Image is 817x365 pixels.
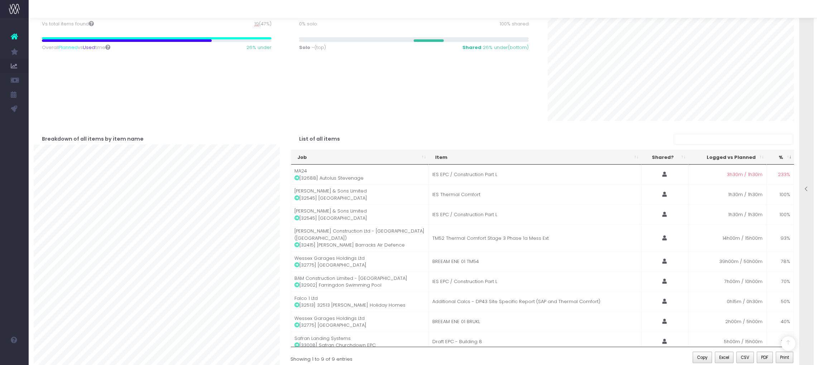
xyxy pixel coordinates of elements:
span: 0h15m / 0h30m [727,298,763,305]
span: [32775] [GEOGRAPHIC_DATA] [295,322,367,329]
span: 5h00m / 15h00m [724,338,763,345]
span: (top) [299,44,326,51]
h4: Breakdown of all items by item name [42,136,144,142]
span: [33008] Safran Churchdown EPC [295,342,376,349]
span: [PERSON_NAME] & Sons Limited [295,208,367,215]
td: IES EPC / Construction Part L [429,204,641,224]
span: Print [780,354,789,361]
span: (bottom) [462,44,529,51]
span: [PERSON_NAME] & Sons Limited [295,188,367,195]
th: Item: activate to sort column ascending [429,150,641,165]
span: Safran Landing Systems [295,335,351,342]
div: Showing 1 to 9 of 9 entries [291,352,353,363]
span: Planned [59,44,78,51]
th: Logged vs Planned: activate to sort column ascending [688,150,766,165]
img: images/default_profile_image.png [9,351,20,361]
td: TM52 Thermal Comfort Stage 3 Phase 1a Mess Ext [429,224,641,252]
span: [32688] Autolus Stevenage [295,175,364,182]
button: Print [776,352,794,363]
span: [32775] [GEOGRAPHIC_DATA] [295,262,367,269]
th: Job: activate to sort column ascending [291,150,429,165]
button: CSV [736,352,754,363]
span: (47%) [254,20,271,28]
span: [32902] Farringdon Swimming Pool [295,282,382,289]
span: 50% [781,298,790,305]
span: 70% [781,278,790,285]
span: [PERSON_NAME] Construction Ltd - [GEOGRAPHIC_DATA] ([GEOGRAPHIC_DATA]) [295,228,425,242]
span: [32545] [GEOGRAPHIC_DATA] [295,215,367,222]
span: 14h00m / 15h00m [723,235,763,242]
span: Vs total items found [42,20,94,28]
span: Copy [697,354,707,361]
td: Additional Calcs - DP43 Site Specific Report (SAP and Thermal Comfort) [429,292,641,312]
td: IES Thermal Comfort [429,184,641,204]
span: 78% [781,258,790,265]
button: Excel [715,352,734,363]
span: Overall vs time [42,44,110,51]
span: BAM Construction Limited - [GEOGRAPHIC_DATA] [295,275,408,282]
span: Wessex Garages Holdings Ltd [295,315,365,322]
td: IES EPC / Construction Part L [429,165,641,184]
span: 100% shared [500,20,529,28]
span: – [312,44,314,51]
span: [32415] [PERSON_NAME] Barracks Air Defence [295,242,405,249]
td: BREEAM ENE 01 BRUKL [429,312,641,332]
span: 39h00m / 50h00m [720,258,763,265]
span: 33% [781,338,790,345]
span: 93% [780,235,790,242]
button: PDF [757,352,773,363]
strong: Solo [299,44,310,51]
td: BREEAM ENE 01 TM54 [429,252,641,272]
span: Excel [719,354,729,361]
span: 233% [778,171,790,178]
span: 40% [781,318,790,325]
span: 1h30m / 1h30m [729,211,763,218]
span: 7h00m / 10h00m [725,278,763,285]
span: Used [83,44,95,51]
span: 26% under [246,44,271,51]
span: Wessex Garages Holdings Ltd [295,255,365,262]
span: 100% [779,211,790,218]
span: [32513] 32513 [PERSON_NAME] Holiday Homes [295,302,406,309]
span: 0% solo [299,20,317,28]
span: [32545] [GEOGRAPHIC_DATA] [295,195,367,202]
span: 19 [254,20,259,28]
span: 1h30m / 1h30m [729,191,763,198]
button: Copy [693,352,712,363]
span: PDF [761,354,768,361]
th: %: activate to sort column ascending [767,150,794,165]
span: 2h00m / 5h00m [726,318,763,325]
span: CSV [741,354,750,361]
span: Falco 1 Ltd [295,295,318,302]
span: 3h30m / 1h30m [727,171,763,178]
span: 26% under [483,44,508,51]
span: 100% [779,191,790,198]
th: Shared?: activate to sort column ascending [641,150,688,165]
h4: List of all items [299,136,340,142]
td: Draft EPC - Building 8 [429,332,641,352]
td: IES EPC / Construction Part L [429,272,641,292]
strong: Shared [462,44,481,51]
span: MA24 [295,167,307,175]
